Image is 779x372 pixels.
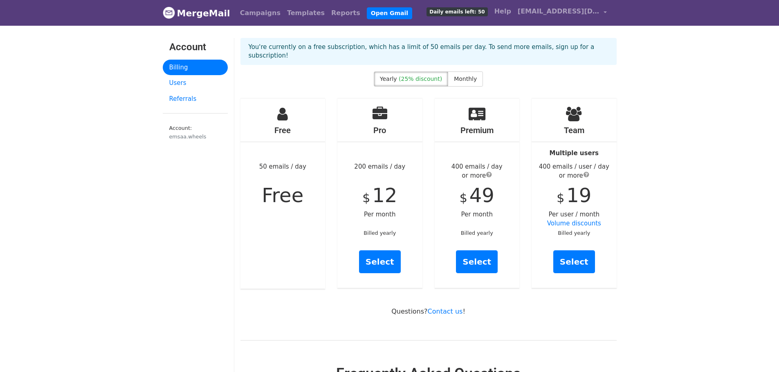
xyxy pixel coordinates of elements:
[364,230,396,236] small: Billed yearly
[163,91,228,107] a: Referrals
[550,149,599,157] strong: Multiple users
[557,191,564,205] span: $
[435,162,520,180] div: 400 emails / day or more
[362,191,370,205] span: $
[249,43,608,60] p: You're currently on a free subscription, which has a limit of 50 emails per day. To send more ema...
[262,184,303,207] span: Free
[461,230,493,236] small: Billed yearly
[367,7,412,19] a: Open Gmail
[284,5,328,21] a: Templates
[514,3,610,22] a: [EMAIL_ADDRESS][DOMAIN_NAME]
[491,3,514,20] a: Help
[427,7,487,16] span: Daily emails left: 50
[237,5,284,21] a: Campaigns
[169,41,221,53] h3: Account
[435,98,520,288] div: Per month
[558,230,590,236] small: Billed yearly
[169,133,221,140] div: emsaa.wheels
[460,191,467,205] span: $
[169,125,221,140] small: Account:
[454,76,477,82] span: Monthly
[380,76,397,82] span: Yearly
[359,250,401,273] a: Select
[532,162,617,180] div: 400 emails / user / day or more
[240,98,326,289] div: 50 emails / day
[240,307,617,316] p: Questions? !
[518,7,599,16] span: [EMAIL_ADDRESS][DOMAIN_NAME]
[428,307,463,315] a: Contact us
[547,220,601,227] a: Volume discounts
[163,4,230,22] a: MergeMail
[553,250,595,273] a: Select
[163,75,228,91] a: Users
[566,184,591,207] span: 19
[532,98,617,288] div: Per user / month
[337,98,422,288] div: 200 emails / day Per month
[240,125,326,135] h4: Free
[456,250,498,273] a: Select
[337,125,422,135] h4: Pro
[163,7,175,19] img: MergeMail logo
[328,5,364,21] a: Reports
[469,184,494,207] span: 49
[423,3,491,20] a: Daily emails left: 50
[532,125,617,135] h4: Team
[435,125,520,135] h4: Premium
[399,76,442,82] span: (25% discount)
[372,184,397,207] span: 12
[163,60,228,76] a: Billing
